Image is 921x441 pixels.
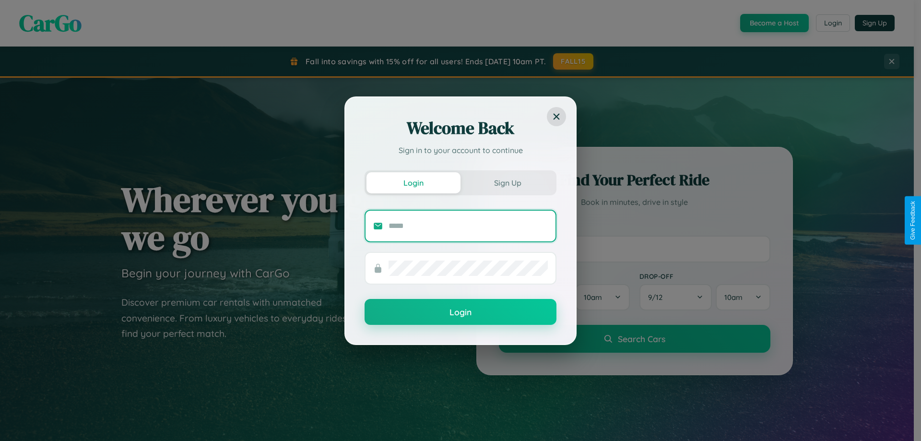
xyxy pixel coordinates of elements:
[365,299,556,325] button: Login
[460,172,555,193] button: Sign Up
[909,201,916,240] div: Give Feedback
[366,172,460,193] button: Login
[365,117,556,140] h2: Welcome Back
[365,144,556,156] p: Sign in to your account to continue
